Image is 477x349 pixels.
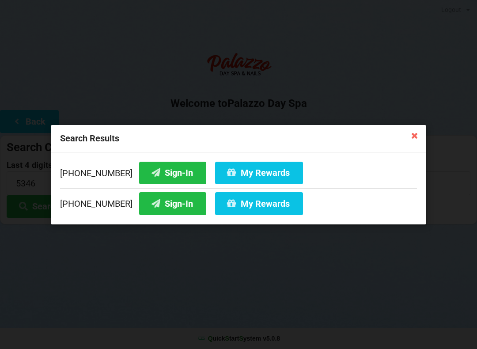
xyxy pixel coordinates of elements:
div: [PHONE_NUMBER] [60,161,417,188]
div: Search Results [51,125,426,152]
div: [PHONE_NUMBER] [60,188,417,215]
button: Sign-In [139,161,206,184]
button: Sign-In [139,192,206,215]
button: My Rewards [215,192,303,215]
button: My Rewards [215,161,303,184]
